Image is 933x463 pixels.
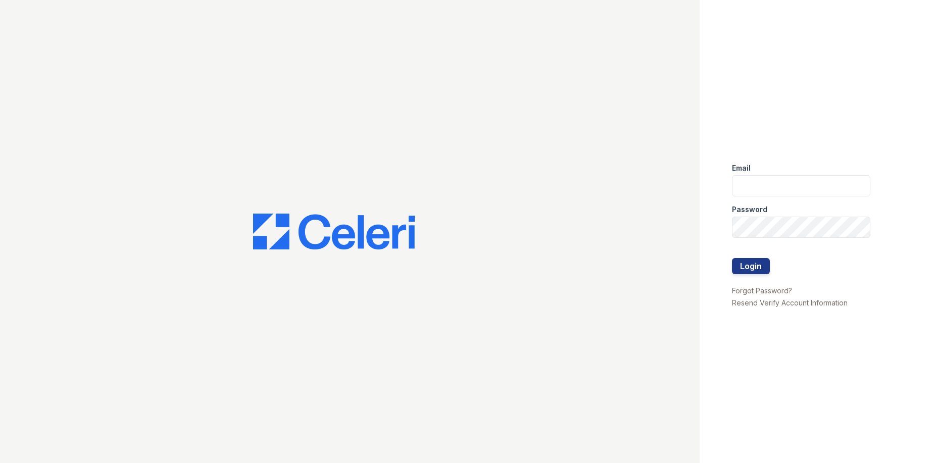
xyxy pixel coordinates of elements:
[732,204,767,215] label: Password
[732,258,770,274] button: Login
[732,286,792,295] a: Forgot Password?
[253,214,415,250] img: CE_Logo_Blue-a8612792a0a2168367f1c8372b55b34899dd931a85d93a1a3d3e32e68fde9ad4.png
[732,163,751,173] label: Email
[732,298,848,307] a: Resend Verify Account Information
